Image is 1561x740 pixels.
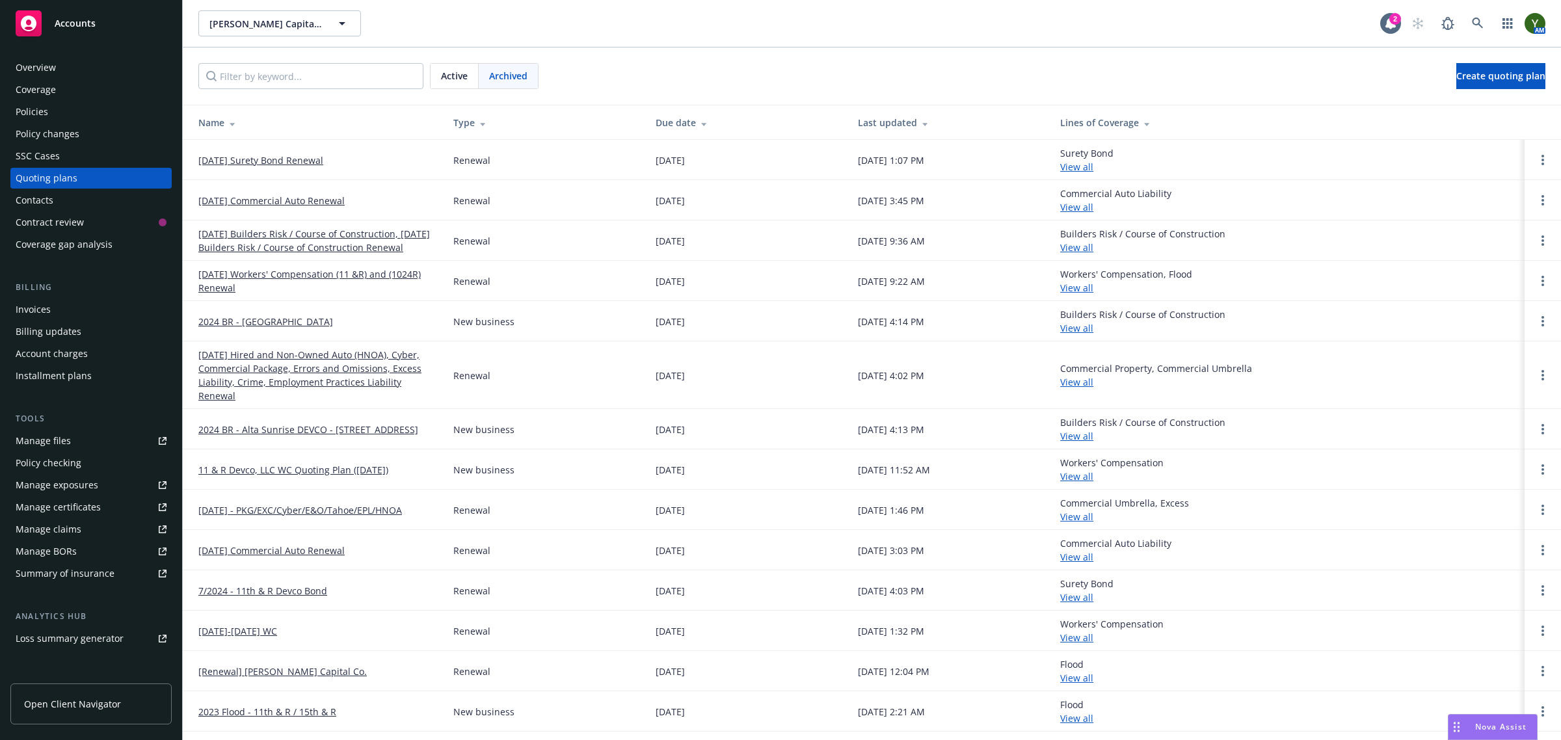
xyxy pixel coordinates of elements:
[16,541,77,562] div: Manage BORs
[858,503,924,517] div: [DATE] 1:46 PM
[16,475,98,496] div: Manage exposures
[858,194,924,207] div: [DATE] 3:45 PM
[1060,308,1225,335] div: Builders Risk / Course of Construction
[1535,583,1551,598] a: Open options
[10,57,172,78] a: Overview
[858,153,924,167] div: [DATE] 1:07 PM
[198,705,336,719] a: 2023 Flood - 11th & R / 15th & R
[10,234,172,255] a: Coverage gap analysis
[10,430,172,451] a: Manage files
[16,343,88,364] div: Account charges
[16,299,51,320] div: Invoices
[24,697,121,711] span: Open Client Navigator
[16,453,81,473] div: Policy checking
[1456,63,1545,89] a: Create quoting plan
[10,281,172,294] div: Billing
[1060,577,1114,604] div: Surety Bond
[656,584,685,598] div: [DATE]
[858,665,929,678] div: [DATE] 12:04 PM
[16,497,101,518] div: Manage certificates
[16,146,60,166] div: SSC Cases
[1060,116,1514,129] div: Lines of Coverage
[453,194,490,207] div: Renewal
[1465,10,1491,36] a: Search
[453,503,490,517] div: Renewal
[656,463,685,477] div: [DATE]
[453,624,490,638] div: Renewal
[656,665,685,678] div: [DATE]
[10,519,172,540] a: Manage claims
[1535,623,1551,639] a: Open options
[10,212,172,233] a: Contract review
[16,168,77,189] div: Quoting plans
[10,475,172,496] a: Manage exposures
[453,423,514,436] div: New business
[10,168,172,189] a: Quoting plans
[10,299,172,320] a: Invoices
[198,423,418,436] a: 2024 BR - Alta Sunrise DEVCO - [STREET_ADDRESS]
[10,610,172,623] div: Analytics hub
[656,315,685,328] div: [DATE]
[198,153,323,167] a: [DATE] Surety Bond Renewal
[1535,273,1551,289] a: Open options
[16,563,114,584] div: Summary of insurance
[55,18,96,29] span: Accounts
[656,194,685,207] div: [DATE]
[441,69,468,83] span: Active
[858,315,924,328] div: [DATE] 4:14 PM
[10,563,172,584] a: Summary of insurance
[16,628,124,649] div: Loss summary generator
[858,234,925,248] div: [DATE] 9:36 AM
[10,146,172,166] a: SSC Cases
[10,628,172,649] a: Loss summary generator
[1389,13,1401,25] div: 2
[453,705,514,719] div: New business
[1060,362,1252,389] div: Commercial Property, Commercial Umbrella
[198,463,388,477] a: 11 & R Devco, LLC WC Quoting Plan ([DATE])
[1060,631,1093,644] a: View all
[858,584,924,598] div: [DATE] 4:03 PM
[453,274,490,288] div: Renewal
[656,234,685,248] div: [DATE]
[209,17,322,31] span: [PERSON_NAME] Capital Co.
[656,624,685,638] div: [DATE]
[10,124,172,144] a: Policy changes
[198,584,327,598] a: 7/2024 - 11th & R Devco Bond
[198,194,345,207] a: [DATE] Commercial Auto Renewal
[1060,187,1171,214] div: Commercial Auto Liability
[16,212,84,233] div: Contract review
[198,227,433,254] a: [DATE] Builders Risk / Course of Construction, [DATE] Builders Risk / Course of Construction Renewal
[10,365,172,386] a: Installment plans
[1456,70,1545,82] span: Create quoting plan
[198,10,361,36] button: [PERSON_NAME] Capital Co.
[1060,430,1093,442] a: View all
[453,116,635,129] div: Type
[10,101,172,122] a: Policies
[858,544,924,557] div: [DATE] 3:03 PM
[16,101,48,122] div: Policies
[1060,201,1093,213] a: View all
[1060,146,1114,174] div: Surety Bond
[10,412,172,425] div: Tools
[10,497,172,518] a: Manage certificates
[656,705,685,719] div: [DATE]
[858,423,924,436] div: [DATE] 4:13 PM
[656,116,837,129] div: Due date
[198,503,402,517] a: [DATE] - PKG/EXC/Cyber/E&O/Tahoe/EPL/HNOA
[16,430,71,451] div: Manage files
[10,541,172,562] a: Manage BORs
[198,315,333,328] a: 2024 BR - [GEOGRAPHIC_DATA]
[198,624,277,638] a: [DATE]-[DATE] WC
[489,69,527,83] span: Archived
[453,544,490,557] div: Renewal
[1535,313,1551,329] a: Open options
[1060,712,1093,724] a: View all
[656,544,685,557] div: [DATE]
[1475,721,1527,732] span: Nova Assist
[1448,715,1465,739] div: Drag to move
[1060,282,1093,294] a: View all
[1535,704,1551,719] a: Open options
[1060,456,1164,483] div: Workers' Compensation
[1060,551,1093,563] a: View all
[453,153,490,167] div: Renewal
